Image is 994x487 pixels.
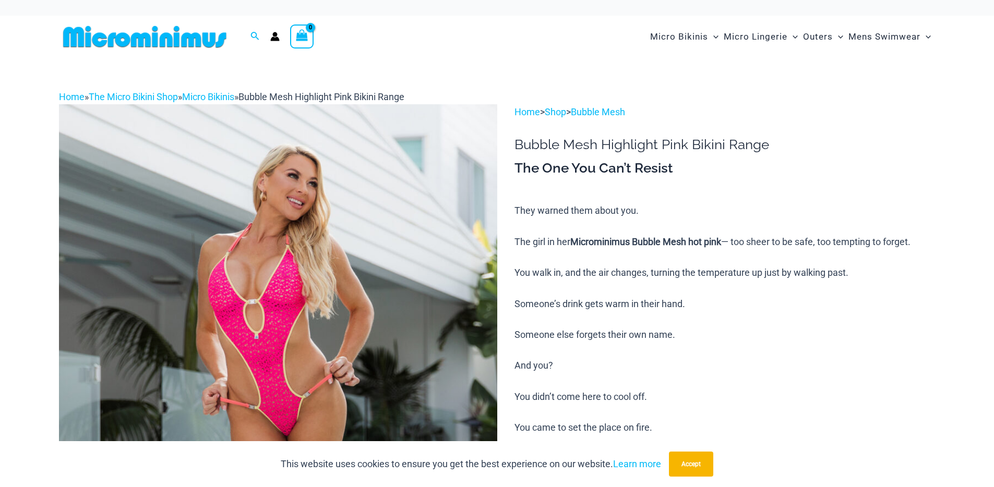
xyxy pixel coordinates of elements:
a: Learn more [613,458,661,469]
button: Accept [669,452,713,477]
span: Outers [803,23,833,50]
a: Search icon link [250,30,260,43]
a: Micro LingerieMenu ToggleMenu Toggle [721,21,800,53]
span: Menu Toggle [833,23,843,50]
p: > > [514,104,935,120]
a: The Micro Bikini Shop [89,91,178,102]
b: Microminimus Bubble Mesh hot pink [570,236,721,247]
span: Menu Toggle [787,23,798,50]
a: OutersMenu ToggleMenu Toggle [800,21,846,53]
h3: The One You Can’t Resist [514,160,935,177]
a: Mens SwimwearMenu ToggleMenu Toggle [846,21,933,53]
a: Account icon link [270,32,280,41]
span: Micro Bikinis [650,23,708,50]
p: They warned them about you. The girl in her — too sheer to be safe, too tempting to forget. You w... [514,203,935,435]
span: Bubble Mesh Highlight Pink Bikini Range [238,91,404,102]
a: Shop [545,106,566,117]
a: View Shopping Cart, empty [290,25,314,48]
a: Home [59,91,85,102]
a: Bubble Mesh [571,106,625,117]
img: MM SHOP LOGO FLAT [59,25,231,48]
span: » » » [59,91,404,102]
span: Menu Toggle [708,23,718,50]
p: This website uses cookies to ensure you get the best experience on our website. [281,456,661,472]
a: Micro Bikinis [182,91,234,102]
span: Menu Toggle [920,23,931,50]
a: Micro BikinisMenu ToggleMenu Toggle [648,21,721,53]
nav: Site Navigation [646,19,936,54]
span: Micro Lingerie [724,23,787,50]
a: Home [514,106,540,117]
span: Mens Swimwear [848,23,920,50]
h1: Bubble Mesh Highlight Pink Bikini Range [514,137,935,153]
